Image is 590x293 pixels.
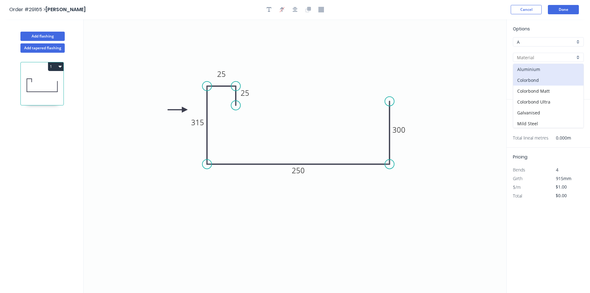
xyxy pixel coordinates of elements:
span: Girth [513,175,522,181]
button: Add flashing [20,32,65,41]
span: Total lineal metres [513,134,548,142]
span: Total [513,193,522,199]
svg: 0 [84,19,506,293]
span: 0.000m [548,134,571,142]
div: Galvanised [513,107,583,118]
input: Material [517,54,575,61]
span: Pricing [513,154,527,160]
span: [PERSON_NAME] [46,6,86,13]
span: 915mm [556,175,571,181]
button: 1 [48,62,63,71]
span: 4 [556,167,558,173]
tspan: 315 [191,117,204,127]
div: Mild Steel [513,118,583,129]
tspan: 250 [292,165,305,175]
div: Colorbond [513,75,583,86]
span: Options [513,26,530,32]
span: Order #29165 > [9,6,46,13]
button: Done [548,5,579,14]
div: Colorbond Matt [513,86,583,96]
span: $/m [513,184,521,190]
button: Cancel [511,5,542,14]
button: Add tapered flashing [20,43,65,53]
span: Bends [513,167,525,173]
div: Colorbond Ultra [513,96,583,107]
input: Price level [517,39,575,45]
div: Aluminium [513,64,583,75]
tspan: 300 [392,125,405,135]
tspan: 25 [217,69,226,79]
tspan: 25 [241,88,249,98]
